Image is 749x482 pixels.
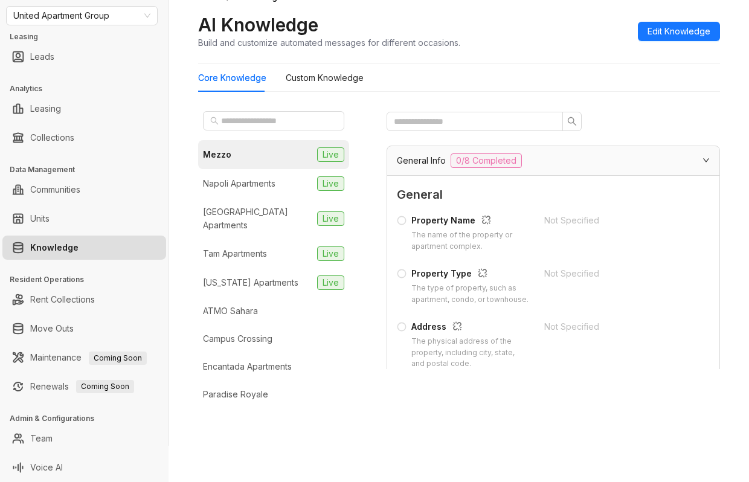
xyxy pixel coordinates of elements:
[198,13,318,36] h2: AI Knowledge
[210,117,219,125] span: search
[203,148,231,161] div: Mezzo
[89,352,147,365] span: Coming Soon
[10,274,169,285] h3: Resident Operations
[198,36,460,49] div: Build and customize automated messages for different occasions.
[2,97,166,121] li: Leasing
[203,177,275,190] div: Napoli Apartments
[317,147,344,162] span: Live
[2,288,166,312] li: Rent Collections
[30,45,54,69] a: Leads
[387,146,719,175] div: General Info0/8 Completed
[30,455,63,480] a: Voice AI
[30,317,74,341] a: Move Outs
[10,164,169,175] h3: Data Management
[30,236,79,260] a: Knowledge
[2,426,166,451] li: Team
[317,246,344,261] span: Live
[30,178,80,202] a: Communities
[203,388,268,401] div: Paradise Royale
[2,374,166,399] li: Renewals
[13,7,150,25] span: United Apartment Group
[30,288,95,312] a: Rent Collections
[286,71,364,85] div: Custom Knowledge
[451,153,522,168] span: 0/8 Completed
[2,455,166,480] li: Voice AI
[2,178,166,202] li: Communities
[30,207,50,231] a: Units
[411,320,530,336] div: Address
[2,126,166,150] li: Collections
[30,426,53,451] a: Team
[648,25,710,38] span: Edit Knowledge
[411,283,530,306] div: The type of property, such as apartment, condo, or townhouse.
[411,214,530,230] div: Property Name
[203,205,312,232] div: [GEOGRAPHIC_DATA] Apartments
[76,380,134,393] span: Coming Soon
[317,211,344,226] span: Live
[317,275,344,290] span: Live
[702,156,710,164] span: expanded
[203,332,272,345] div: Campus Crossing
[638,22,720,41] button: Edit Knowledge
[2,207,166,231] li: Units
[397,154,446,167] span: General Info
[567,117,577,126] span: search
[10,31,169,42] h3: Leasing
[397,185,710,204] span: General
[10,413,169,424] h3: Admin & Configurations
[30,374,134,399] a: RenewalsComing Soon
[2,345,166,370] li: Maintenance
[544,267,677,280] div: Not Specified
[10,83,169,94] h3: Analytics
[2,236,166,260] li: Knowledge
[203,247,267,260] div: Tam Apartments
[411,336,530,370] div: The physical address of the property, including city, state, and postal code.
[30,97,61,121] a: Leasing
[30,126,74,150] a: Collections
[203,360,292,373] div: Encantada Apartments
[203,304,258,318] div: ATMO Sahara
[544,320,677,333] div: Not Specified
[198,71,266,85] div: Core Knowledge
[203,276,298,289] div: [US_STATE] Apartments
[2,45,166,69] li: Leads
[544,214,677,227] div: Not Specified
[411,230,530,252] div: The name of the property or apartment complex.
[411,267,530,283] div: Property Type
[317,176,344,191] span: Live
[2,317,166,341] li: Move Outs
